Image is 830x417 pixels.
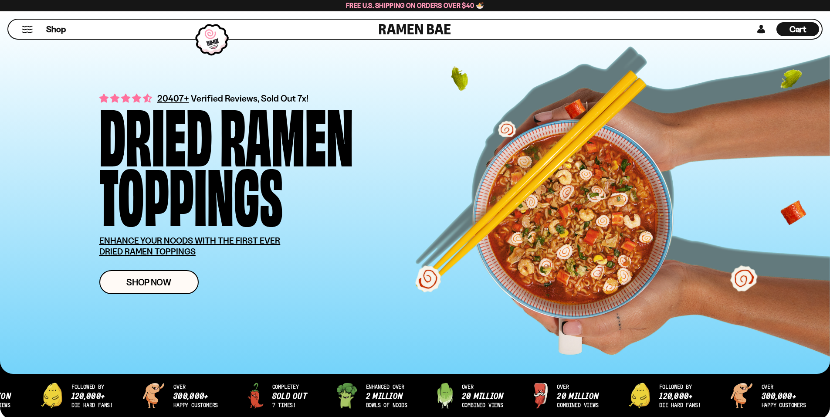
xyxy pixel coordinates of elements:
[46,24,66,35] span: Shop
[99,103,212,163] div: Dried
[99,270,199,294] a: Shop Now
[346,1,484,10] span: Free U.S. Shipping on Orders over $40 🍜
[21,26,33,33] button: Mobile Menu Trigger
[220,103,353,163] div: Ramen
[99,235,281,257] u: ENHANCE YOUR NOODS WITH THE FIRST EVER DRIED RAMEN TOPPINGS
[99,163,283,222] div: Toppings
[46,22,66,36] a: Shop
[126,278,171,287] span: Shop Now
[789,24,806,34] span: Cart
[776,20,819,39] div: Cart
